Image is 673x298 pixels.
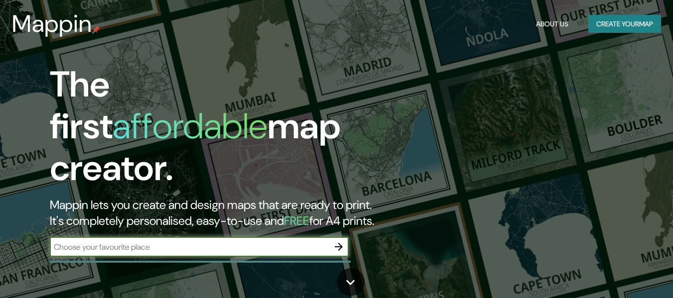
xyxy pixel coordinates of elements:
button: About Us [532,15,572,33]
img: mappin-pin [92,26,100,34]
button: Create yourmap [588,15,661,33]
h5: FREE [284,213,309,228]
input: Choose your favourite place [50,241,329,253]
h3: Mappin [12,10,92,38]
h1: affordable [113,103,268,149]
h2: Mappin lets you create and design maps that are ready to print. It's completely personalised, eas... [50,197,387,229]
h1: The first map creator. [50,64,387,197]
